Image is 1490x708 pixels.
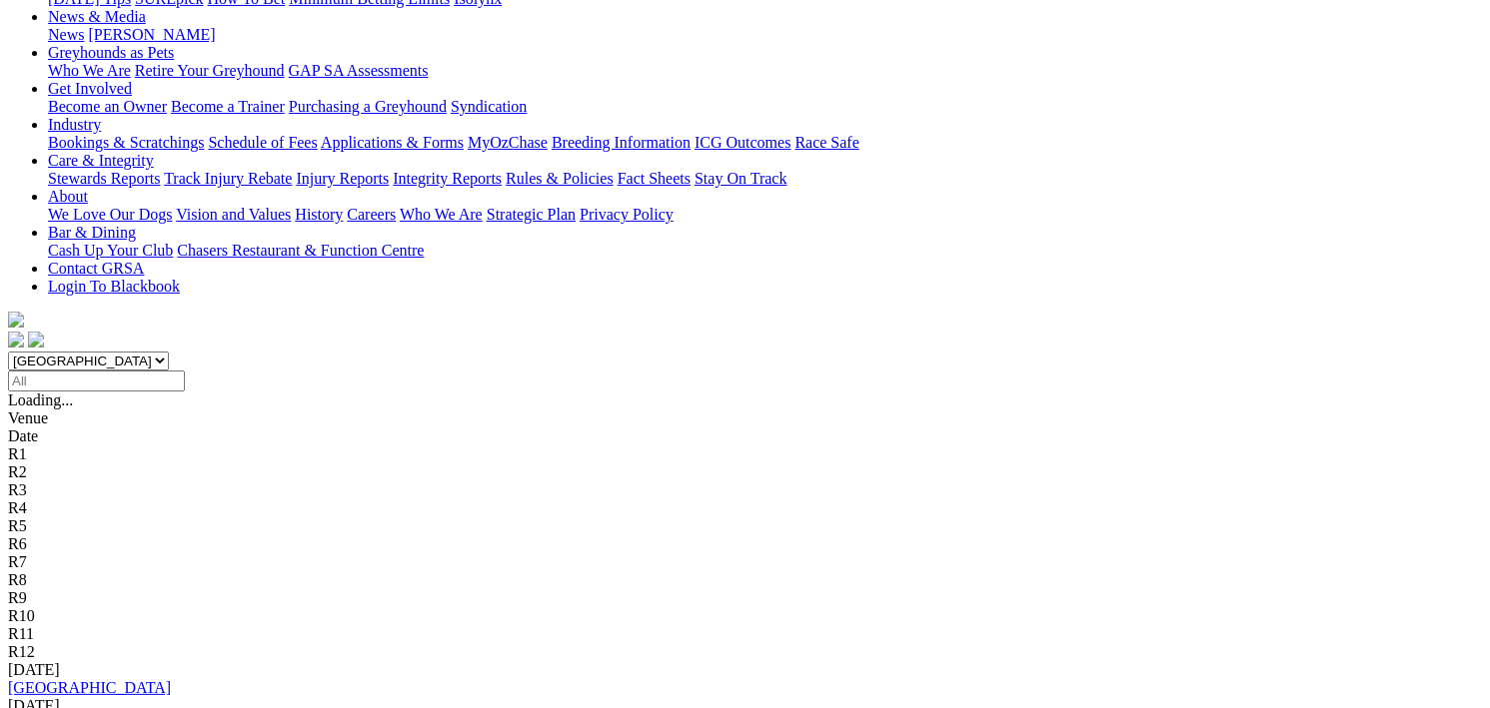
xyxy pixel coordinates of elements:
a: Stewards Reports [48,170,160,187]
a: Vision and Values [176,206,291,223]
a: History [295,206,343,223]
a: Get Involved [48,80,132,97]
div: R4 [8,499,1482,517]
div: Greyhounds as Pets [48,62,1482,80]
div: R8 [8,571,1482,589]
img: twitter.svg [28,332,44,348]
a: Industry [48,116,101,133]
div: R3 [8,481,1482,499]
a: Breeding Information [552,134,691,151]
a: Privacy Policy [580,206,674,223]
a: News & Media [48,8,146,25]
a: Injury Reports [296,170,389,187]
a: Care & Integrity [48,152,154,169]
a: ICG Outcomes [695,134,790,151]
a: [PERSON_NAME] [88,26,215,43]
a: Login To Blackbook [48,278,180,295]
span: Loading... [8,391,73,408]
a: Rules & Policies [506,170,614,187]
div: R11 [8,625,1482,643]
a: Careers [347,206,396,223]
div: Industry [48,134,1482,152]
a: Integrity Reports [393,170,502,187]
a: News [48,26,84,43]
a: Become a Trainer [171,98,285,115]
div: Date [8,427,1482,445]
input: Select date [8,370,185,391]
div: Get Involved [48,98,1482,116]
a: GAP SA Assessments [289,62,429,79]
a: Cash Up Your Club [48,242,173,259]
div: R2 [8,463,1482,481]
div: Bar & Dining [48,242,1482,260]
a: Schedule of Fees [208,134,317,151]
a: Syndication [451,98,527,115]
a: Applications & Forms [321,134,464,151]
div: R1 [8,445,1482,463]
div: R9 [8,589,1482,607]
a: Chasers Restaurant & Function Centre [177,242,424,259]
a: We Love Our Dogs [48,206,172,223]
div: About [48,206,1482,224]
a: Stay On Track [695,170,786,187]
a: [GEOGRAPHIC_DATA] [8,679,171,696]
a: Who We Are [400,206,483,223]
div: Care & Integrity [48,170,1482,188]
a: Who We Are [48,62,131,79]
a: Strategic Plan [487,206,576,223]
a: Contact GRSA [48,260,144,277]
div: R12 [8,643,1482,661]
a: Bookings & Scratchings [48,134,204,151]
div: R7 [8,553,1482,571]
a: Track Injury Rebate [164,170,292,187]
a: Bar & Dining [48,224,136,241]
a: Fact Sheets [618,170,691,187]
div: News & Media [48,26,1482,44]
a: Race Safe [794,134,858,151]
img: logo-grsa-white.png [8,312,24,328]
div: Venue [8,409,1482,427]
a: MyOzChase [468,134,548,151]
a: Become an Owner [48,98,167,115]
a: Greyhounds as Pets [48,44,174,61]
img: facebook.svg [8,332,24,348]
div: [DATE] [8,661,1482,679]
div: R5 [8,517,1482,535]
a: Retire Your Greyhound [135,62,285,79]
div: R6 [8,535,1482,553]
a: Purchasing a Greyhound [289,98,447,115]
a: About [48,188,88,205]
div: R10 [8,607,1482,625]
